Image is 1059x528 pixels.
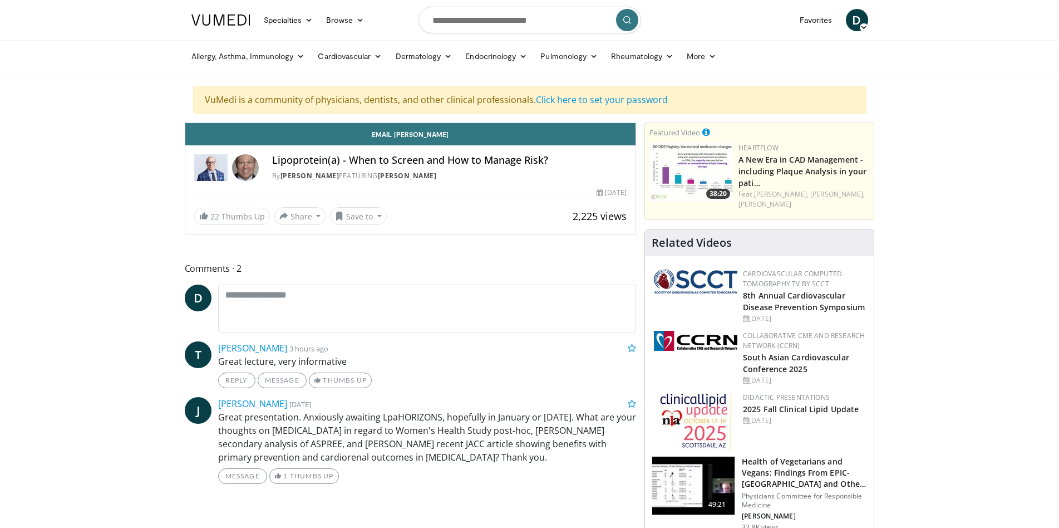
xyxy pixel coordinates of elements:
[743,393,865,403] div: Didactic Presentations
[218,342,287,354] a: [PERSON_NAME]
[536,94,668,106] a: Click here to set your password
[793,9,839,31] a: Favorites
[649,143,733,202] img: 738d0e2d-290f-4d89-8861-908fb8b721dc.150x105_q85_crop-smart_upscale.jpg
[706,189,730,199] span: 38:20
[738,143,779,153] a: Heartflow
[534,45,604,67] a: Pulmonology
[185,285,211,311] a: D
[378,171,437,180] a: [PERSON_NAME]
[309,373,372,388] a: Thumbs Up
[185,123,636,145] a: Email [PERSON_NAME]
[194,154,228,181] img: Dr. Robert S. Rosenson
[185,341,211,368] a: T
[330,207,387,225] button: Save to
[743,375,865,385] div: [DATE]
[269,468,339,484] a: 1 Thumbs Up
[274,207,326,225] button: Share
[738,154,866,188] a: A New Era in CAD Management - including Plaque Analysis in your pati…
[218,373,255,388] a: Reply
[597,188,627,198] div: [DATE]
[232,154,259,181] img: Avatar
[218,410,637,464] p: Great presentation. Anxiously awaiting LpaHORIZONS, hopefully in January or [DATE]. What are your...
[743,269,842,289] a: Cardiovascular Computed Tomography TV by SCCT
[704,499,731,510] span: 49:21
[742,456,867,490] h3: Health of Vegetarians and Vegans: Findings From EPIC-[GEOGRAPHIC_DATA] and Othe…
[311,45,388,67] a: Cardiovascular
[649,128,700,138] small: Featured Video
[389,45,459,67] a: Dermatology
[258,373,307,388] a: Message
[738,189,869,209] div: Feat.
[193,86,866,114] div: VuMedi is a community of physicians, dentists, and other clinical professionals.
[272,154,627,167] h4: Lipoprotein(a) - When to Screen and How to Manage Risk?
[680,45,723,67] a: More
[742,512,867,521] p: [PERSON_NAME]
[652,457,735,515] img: 606f2b51-b844-428b-aa21-8c0c72d5a896.150x105_q85_crop-smart_upscale.jpg
[742,492,867,510] p: Physicians Committee for Responsible Medicine
[185,45,312,67] a: Allergy, Asthma, Immunology
[743,331,865,350] a: Collaborative CME and Research Network (CCRN)
[743,404,859,414] a: 2025 Fall Clinical Lipid Update
[743,415,865,426] div: [DATE]
[846,9,868,31] a: D
[743,352,849,374] a: South Asian Cardiovascular Conference 2025
[191,14,250,26] img: VuMedi Logo
[743,314,865,324] div: [DATE]
[289,344,328,354] small: 3 hours ago
[218,398,287,410] a: [PERSON_NAME]
[652,236,732,250] h4: Related Videos
[319,9,371,31] a: Browse
[210,211,219,222] span: 22
[604,45,680,67] a: Rheumatology
[660,393,732,451] img: d65bce67-f81a-47c5-b47d-7b8806b59ca8.jpg.150x105_q85_autocrop_double_scale_upscale_version-0.2.jpg
[654,269,737,294] img: 51a70120-4f25-49cc-93a4-67582377e75f.png.150x105_q85_autocrop_double_scale_upscale_version-0.2.png
[810,189,865,199] a: [PERSON_NAME],
[743,290,865,312] a: 8th Annual Cardiovascular Disease Prevention Symposium
[289,399,311,409] small: [DATE]
[459,45,534,67] a: Endocrinology
[738,199,791,209] a: [PERSON_NAME]
[654,331,737,351] img: a04ee3ba-8487-4636-b0fb-5e8d268f3737.png.150x105_q85_autocrop_double_scale_upscale_version-0.2.png
[418,7,641,33] input: Search topics, interventions
[218,468,267,484] a: Message
[185,397,211,424] a: J
[194,208,270,225] a: 22 Thumbs Up
[754,189,809,199] a: [PERSON_NAME],
[257,9,320,31] a: Specialties
[280,171,339,180] a: [PERSON_NAME]
[272,171,627,181] div: By FEATURING
[573,209,627,223] span: 2,225 views
[185,261,637,276] span: Comments 2
[649,143,733,202] a: 38:20
[218,355,637,368] p: Great lecture, very informative
[283,472,288,480] span: 1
